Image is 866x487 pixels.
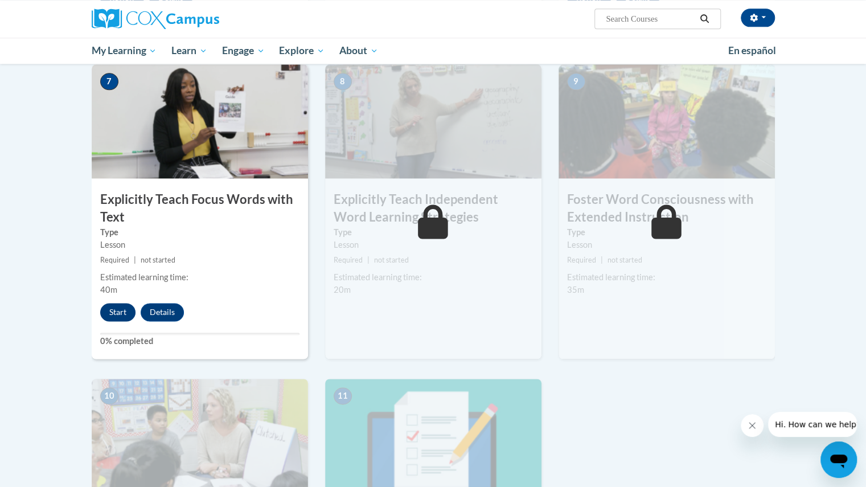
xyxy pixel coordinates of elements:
label: 0% completed [100,335,299,347]
span: not started [141,256,175,264]
span: | [367,256,370,264]
a: En español [721,39,783,63]
div: Estimated learning time: [334,271,533,284]
span: 10 [100,387,118,404]
h3: Explicitly Teach Focus Words with Text [92,191,308,226]
div: Estimated learning time: [567,271,766,284]
span: En español [728,44,776,56]
span: | [134,256,136,264]
span: Hi. How can we help? [7,8,92,17]
iframe: Button to launch messaging window [820,441,857,478]
a: My Learning [84,38,165,64]
span: 35m [567,285,584,294]
a: Explore [272,38,332,64]
span: Required [334,256,363,264]
span: 20m [334,285,351,294]
span: Explore [279,44,325,58]
div: Lesson [334,239,533,251]
span: 9 [567,73,585,90]
iframe: Close message [741,414,764,437]
a: Cox Campus [92,9,308,29]
h3: Foster Word Consciousness with Extended Instruction [559,191,775,226]
a: Learn [164,38,215,64]
div: Estimated learning time: [100,271,299,284]
div: Lesson [567,239,766,251]
span: 7 [100,73,118,90]
div: Lesson [100,239,299,251]
span: About [339,44,378,58]
img: Course Image [92,64,308,178]
span: | [601,256,603,264]
button: Account Settings [741,9,775,27]
a: About [332,38,385,64]
span: 11 [334,387,352,404]
span: 8 [334,73,352,90]
span: not started [374,256,409,264]
label: Type [100,226,299,239]
div: Main menu [75,38,792,64]
span: Learn [171,44,207,58]
span: not started [608,256,642,264]
span: My Learning [91,44,157,58]
span: Required [567,256,596,264]
label: Type [334,226,533,239]
img: Cox Campus [92,9,219,29]
button: Search [696,12,713,26]
button: Details [141,303,184,321]
img: Course Image [325,64,541,178]
span: Required [100,256,129,264]
button: Start [100,303,136,321]
span: 40m [100,285,117,294]
input: Search Courses [605,12,696,26]
iframe: Message from company [768,412,857,437]
a: Engage [215,38,272,64]
label: Type [567,226,766,239]
h3: Explicitly Teach Independent Word Learning Strategies [325,191,541,226]
span: Engage [222,44,265,58]
img: Course Image [559,64,775,178]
